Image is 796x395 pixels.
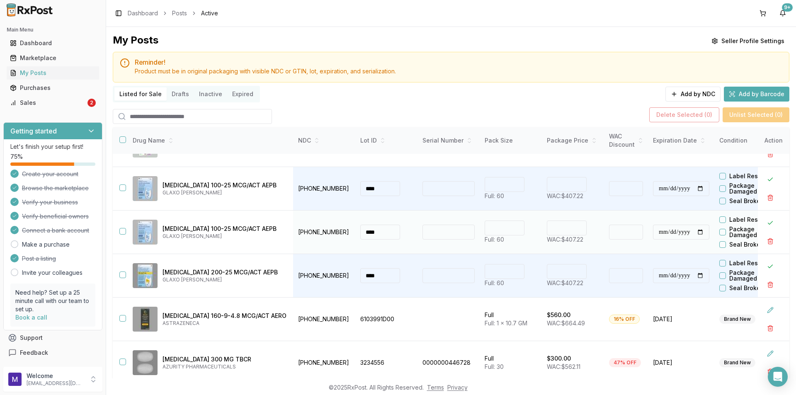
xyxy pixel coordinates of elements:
img: RxPost Logo [3,3,56,17]
p: $560.00 [547,311,570,319]
div: WAC Discount [609,132,643,149]
button: Delete [763,234,778,249]
p: [MEDICAL_DATA] 200-25 MCG/ACT AEPB [163,268,286,276]
div: Drug Name [133,136,286,145]
img: Breztri Aerosphere 160-9-4.8 MCG/ACT AERO [133,307,158,332]
button: Purchases [3,81,102,95]
div: 9+ [782,3,793,12]
td: Full [480,341,542,385]
label: Label Residue [729,217,771,223]
div: NDC [298,136,350,145]
img: User avatar [8,373,22,386]
div: Lot ID [360,136,413,145]
img: Breo Ellipta 100-25 MCG/ACT AEPB [133,176,158,201]
div: 2 [87,99,96,107]
td: 6103991D00 [355,298,417,341]
button: Dashboard [3,36,102,50]
span: Full: 30 [485,363,504,370]
a: Dashboard [128,9,158,17]
p: [MEDICAL_DATA] 100-25 MCG/ACT AEPB [163,225,286,233]
label: Seal Broken [729,285,764,291]
img: Breo Ellipta 100-25 MCG/ACT AEPB [133,220,158,245]
span: Full: 1 x 10.7 GM [485,320,527,327]
a: Terms [427,384,444,391]
button: Edit [763,303,778,317]
a: Marketplace [7,51,99,65]
button: Seller Profile Settings [706,34,789,48]
button: Edit [763,346,778,361]
span: [DATE] [653,359,709,367]
button: Delete [763,364,778,379]
button: Close [763,216,778,230]
div: Product must be in original packaging with visible NDC or GTIN, lot, expiration, and serialization. [135,67,782,75]
label: Seal Broken [729,198,764,204]
p: GLAXO [PERSON_NAME] [163,276,286,283]
p: [MEDICAL_DATA] 100-25 MCG/ACT AEPB [163,181,286,189]
p: Need help? Set up a 25 minute call with our team to set up. [15,288,90,313]
p: GLAXO [PERSON_NAME] [163,233,286,240]
span: WAC: $407.22 [547,279,583,286]
a: Sales2 [7,95,99,110]
div: Purchases [10,84,96,92]
span: WAC: $407.22 [547,192,583,199]
button: Expired [227,87,258,101]
label: Label Residue [729,173,771,179]
p: $300.00 [547,354,571,363]
button: Add by Barcode [724,87,789,102]
label: Package Damaged [729,226,777,238]
button: Marketplace [3,51,102,65]
span: Active [201,9,218,17]
div: Dashboard [10,39,96,47]
div: Brand New [719,315,755,324]
a: My Posts [7,65,99,80]
p: Let's finish your setup first! [10,143,95,151]
td: [PHONE_NUMBER] [293,254,355,298]
img: Breo Ellipta 200-25 MCG/ACT AEPB [133,263,158,288]
h3: Getting started [10,126,57,136]
a: Make a purchase [22,240,70,249]
div: Open Intercom Messenger [768,367,788,387]
button: 9+ [776,7,789,20]
div: Serial Number [422,136,475,145]
p: Welcome [27,372,84,380]
td: [PHONE_NUMBER] [293,298,355,341]
a: Book a call [15,314,47,321]
a: Purchases [7,80,99,95]
nav: breadcrumb [128,9,218,17]
label: Package Damaged [729,270,777,281]
td: 3234556 [355,341,417,385]
button: Close [763,259,778,274]
button: My Posts [3,66,102,80]
img: Horizant 300 MG TBCR [133,350,158,375]
p: [EMAIL_ADDRESS][DOMAIN_NAME] [27,380,84,387]
h5: Reminder! [135,59,782,65]
span: [DATE] [653,315,709,323]
div: Sales [10,99,86,107]
button: Listed for Sale [114,87,167,101]
button: Add by NDC [665,87,721,102]
a: Privacy [447,384,468,391]
span: WAC: $664.49 [547,320,585,327]
button: Delete [763,277,778,292]
button: Inactive [194,87,227,101]
p: GLAXO [PERSON_NAME] [163,189,286,196]
span: Full: 60 [485,279,504,286]
button: Close [763,172,778,187]
a: Dashboard [7,36,99,51]
p: ASTRAZENECA [163,320,286,327]
h2: Main Menu [7,27,99,33]
button: Sales2 [3,96,102,109]
span: Create your account [22,170,78,178]
div: 47% OFF [609,358,641,367]
span: Verify your business [22,198,78,206]
td: Full [480,298,542,341]
span: WAC: $407.22 [547,236,583,243]
p: [MEDICAL_DATA] 160-9-4.8 MCG/ACT AERO [163,312,286,320]
span: Post a listing [22,254,56,263]
th: Condition [714,127,777,154]
div: Brand New [719,358,755,367]
span: WAC: $562.11 [547,363,580,370]
td: [PHONE_NUMBER] [293,341,355,385]
th: Pack Size [480,127,542,154]
button: Drafts [167,87,194,101]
